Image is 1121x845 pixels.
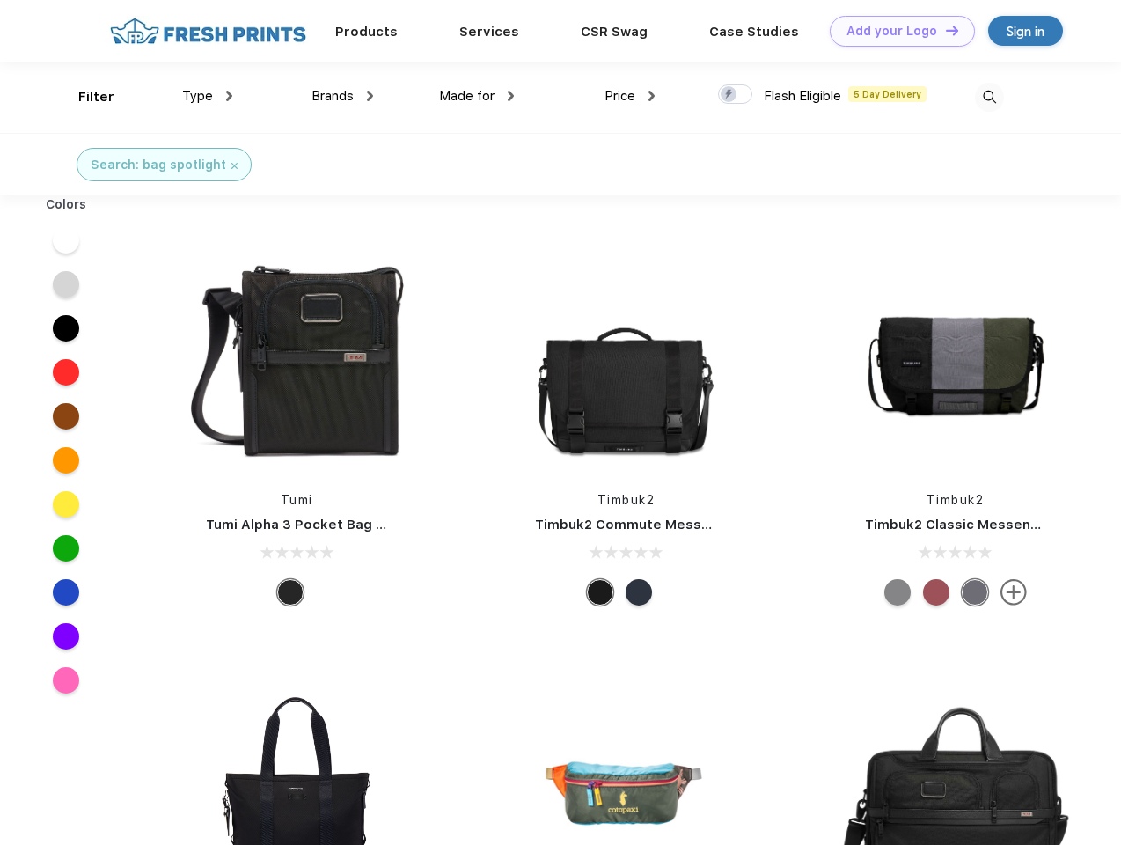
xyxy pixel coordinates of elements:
div: Filter [78,87,114,107]
img: dropdown.png [648,91,655,101]
div: Eco Black [587,579,613,606]
a: Sign in [988,16,1063,46]
img: func=resize&h=266 [509,239,743,474]
div: Eco Army Pop [962,579,988,606]
img: desktop_search.svg [975,83,1004,112]
div: Sign in [1007,21,1044,41]
span: 5 Day Delivery [848,86,927,102]
div: Colors [33,195,100,214]
img: dropdown.png [508,91,514,101]
a: Tumi Alpha 3 Pocket Bag Small [206,517,412,533]
span: Flash Eligible [764,88,841,104]
div: Add your Logo [846,24,937,39]
a: Timbuk2 [597,493,656,507]
img: func=resize&h=266 [839,239,1073,474]
span: Brands [311,88,354,104]
img: fo%20logo%202.webp [105,16,311,47]
a: Products [335,24,398,40]
a: Timbuk2 Classic Messenger Bag [865,517,1083,533]
img: DT [946,26,958,35]
span: Price [604,88,635,104]
span: Type [182,88,213,104]
div: Black [277,579,304,606]
img: more.svg [1000,579,1027,606]
img: dropdown.png [367,91,373,101]
a: Tumi [281,493,313,507]
img: filter_cancel.svg [231,163,238,169]
img: func=resize&h=266 [180,239,414,474]
a: Timbuk2 Commute Messenger Bag [535,517,771,533]
div: Eco Gunmetal [884,579,911,606]
div: Eco Collegiate Red [923,579,949,606]
img: dropdown.png [226,91,232,101]
a: Timbuk2 [927,493,985,507]
div: Search: bag spotlight [91,156,226,174]
span: Made for [439,88,495,104]
div: Eco Nautical [626,579,652,606]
